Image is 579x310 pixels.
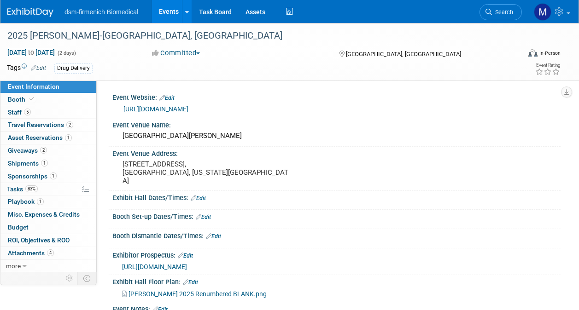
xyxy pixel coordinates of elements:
span: 4 [47,249,54,256]
div: Event Website: [112,91,561,103]
span: Giveaways [8,147,47,154]
a: Travel Reservations2 [0,119,96,131]
td: Tags [7,63,46,74]
span: dsm-firmenich Biomedical [64,8,138,16]
a: [URL][DOMAIN_NAME] [123,105,188,113]
a: Booth [0,93,96,106]
a: Edit [206,233,221,240]
span: 2 [40,147,47,154]
a: Giveaways2 [0,144,96,157]
div: Drug Delivery [54,63,93,73]
a: ROI, Objectives & ROO [0,234,96,247]
a: Edit [196,214,211,220]
td: Personalize Event Tab Strip [62,272,78,284]
a: Edit [178,253,193,259]
td: Toggle Event Tabs [78,272,97,284]
a: Budget [0,221,96,234]
img: Melanie Davison [534,3,551,21]
span: Asset Reservations [8,134,72,141]
a: [URL][DOMAIN_NAME] [122,263,187,270]
span: 5 [24,109,31,115]
div: 2025 [PERSON_NAME]-[GEOGRAPHIC_DATA], [GEOGRAPHIC_DATA] [4,28,513,44]
div: Event Venue Name: [112,118,561,130]
span: [DATE] [DATE] [7,48,55,57]
span: [GEOGRAPHIC_DATA], [GEOGRAPHIC_DATA] [346,51,461,57]
button: Committed [149,48,204,58]
span: more [6,262,21,270]
span: Staff [8,109,31,116]
span: Tasks [7,185,38,193]
span: 1 [37,198,44,205]
span: Event Information [8,83,59,90]
div: Event Venue Address: [112,147,561,158]
span: Budget [8,224,29,231]
span: 1 [50,172,57,179]
a: Misc. Expenses & Credits [0,208,96,221]
a: Shipments1 [0,157,96,170]
img: ExhibitDay [7,8,53,17]
a: Playbook1 [0,195,96,208]
span: Misc. Expenses & Credits [8,211,80,218]
a: Edit [191,195,206,201]
span: 1 [65,134,72,141]
span: Shipments [8,160,48,167]
a: [PERSON_NAME] 2025 Renumbered BLANK.png [122,290,267,298]
span: ROI, Objectives & ROO [8,236,70,244]
div: Booth Dismantle Dates/Times: [112,229,561,241]
div: Exhibitor Prospectus: [112,248,561,260]
div: Exhibit Hall Dates/Times: [112,191,561,203]
span: 2 [66,121,73,128]
i: Booth reservation complete [29,97,34,102]
pre: [STREET_ADDRESS], ​​​​​​​[GEOGRAPHIC_DATA], [US_STATE][GEOGRAPHIC_DATA] [123,160,289,185]
span: Sponsorships [8,172,57,180]
a: Event Information [0,80,96,93]
div: Event Rating [535,63,560,68]
span: 83% [25,185,38,192]
span: Playbook [8,198,44,205]
span: (2 days) [57,50,76,56]
a: Attachments4 [0,247,96,259]
div: Booth Set-up Dates/Times: [112,210,561,222]
img: Format-Inperson.png [528,49,538,57]
div: [GEOGRAPHIC_DATA][PERSON_NAME] [119,129,554,143]
a: Tasks83% [0,183,96,195]
span: 1 [41,160,48,166]
a: Staff5 [0,106,96,119]
span: Attachments [8,249,54,257]
a: Edit [159,95,175,101]
div: Event Format [480,48,561,62]
div: In-Person [539,50,561,57]
a: Edit [31,65,46,71]
a: Asset Reservations1 [0,132,96,144]
span: to [27,49,35,56]
a: Sponsorships1 [0,170,96,183]
div: Exhibit Hall Floor Plan: [112,275,561,287]
span: [PERSON_NAME] 2025 Renumbered BLANK.png [129,290,267,298]
a: Edit [183,279,198,286]
span: Booth [8,96,36,103]
a: more [0,260,96,272]
span: Travel Reservations [8,121,73,128]
span: Search [492,9,513,16]
a: Search [480,4,522,20]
